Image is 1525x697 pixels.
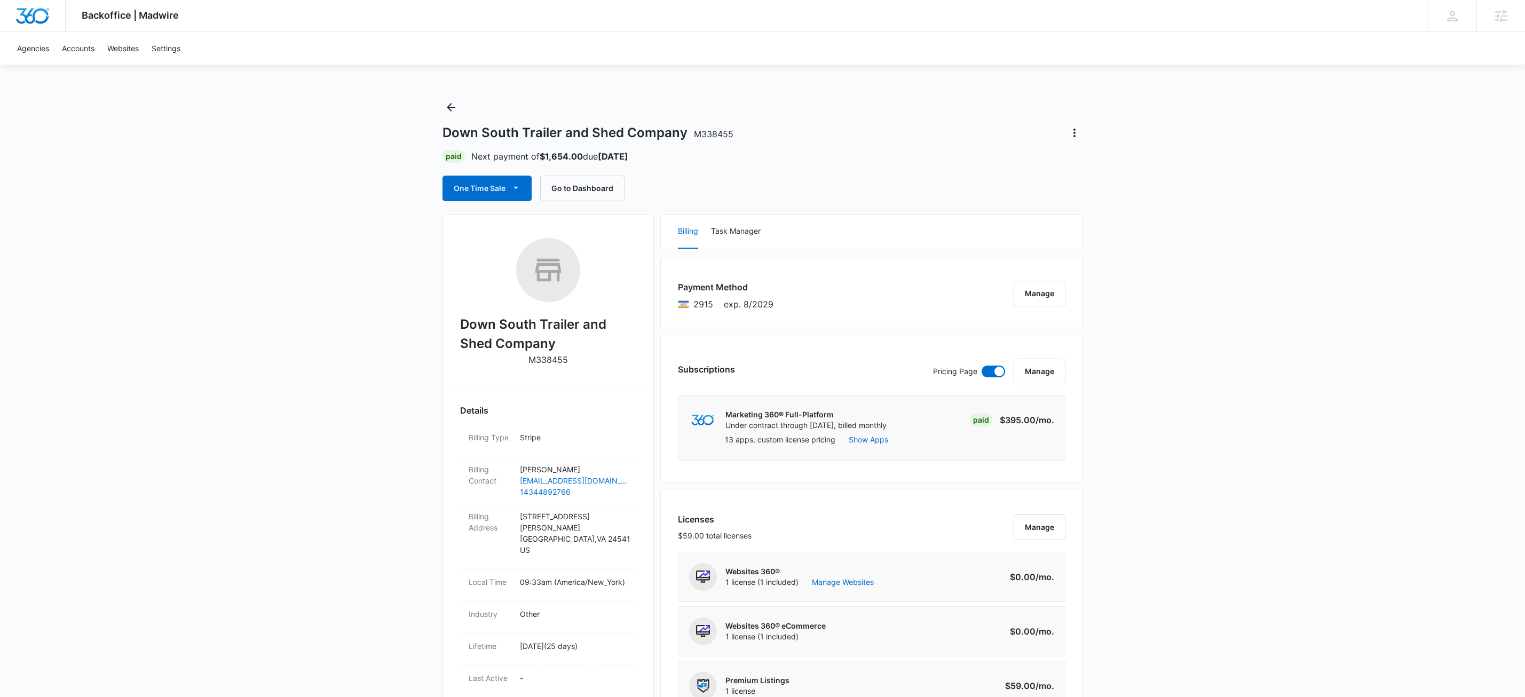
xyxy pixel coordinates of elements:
[11,32,56,65] a: Agencies
[849,434,888,445] button: Show Apps
[1036,680,1054,691] span: /mo.
[469,464,511,486] dt: Billing Contact
[469,640,511,652] dt: Lifetime
[1066,124,1083,141] button: Actions
[724,298,773,311] span: exp. 8/2029
[443,99,460,116] button: Back
[520,672,628,684] p: -
[460,404,488,417] span: Details
[691,415,714,426] img: marketing360Logo
[469,672,511,684] dt: Last Active
[678,363,735,376] h3: Subscriptions
[678,513,752,526] h3: Licenses
[460,425,636,457] div: Billing TypeStripe
[1014,514,1065,540] button: Manage
[540,151,583,162] strong: $1,654.00
[725,434,835,445] p: 13 apps, custom license pricing
[540,176,625,201] button: Go to Dashboard
[598,151,628,162] strong: [DATE]
[469,608,511,620] dt: Industry
[469,576,511,588] dt: Local Time
[56,32,101,65] a: Accounts
[725,409,887,420] p: Marketing 360® Full-Platform
[678,530,752,541] p: $59.00 total licenses
[520,640,628,652] p: [DATE] ( 25 days )
[1014,359,1065,384] button: Manage
[82,10,179,21] span: Backoffice | Madwire
[460,602,636,634] div: IndustryOther
[711,215,761,249] button: Task Manager
[970,414,992,426] div: Paid
[101,32,145,65] a: Websites
[933,366,977,377] p: Pricing Page
[460,570,636,602] div: Local Time09:33am (America/New_York)
[725,621,826,631] p: Websites 360® eCommerce
[520,475,628,486] a: [EMAIL_ADDRESS][DOMAIN_NAME]
[443,176,532,201] button: One Time Sale
[725,675,789,686] p: Premium Listings
[678,215,698,249] button: Billing
[528,353,568,366] p: M338455
[1036,626,1054,637] span: /mo.
[725,577,874,588] span: 1 license (1 included)
[520,432,628,443] p: Stripe
[443,125,733,141] h1: Down South Trailer and Shed Company
[469,511,511,533] dt: Billing Address
[520,576,628,588] p: 09:33am ( America/New_York )
[469,432,511,443] dt: Billing Type
[460,457,636,504] div: Billing Contact[PERSON_NAME][EMAIL_ADDRESS][DOMAIN_NAME]14344892766
[1014,281,1065,306] button: Manage
[725,420,887,431] p: Under contract through [DATE], billed monthly
[520,608,628,620] p: Other
[1036,415,1054,425] span: /mo.
[1036,572,1054,582] span: /mo.
[520,511,628,556] p: [STREET_ADDRESS][PERSON_NAME] [GEOGRAPHIC_DATA] , VA 24541 US
[1004,571,1054,583] p: $0.00
[520,486,628,497] a: 14344892766
[471,150,628,163] p: Next payment of due
[812,577,874,588] a: Manage Websites
[460,634,636,666] div: Lifetime[DATE](25 days)
[678,281,773,294] h3: Payment Method
[725,566,874,577] p: Websites 360®
[520,464,628,475] p: [PERSON_NAME]
[694,129,733,139] span: M338455
[725,631,826,642] span: 1 license (1 included)
[460,315,636,353] h2: Down South Trailer and Shed Company
[145,32,187,65] a: Settings
[443,150,465,163] div: Paid
[1004,625,1054,638] p: $0.00
[1000,414,1054,426] p: $395.00
[725,686,789,696] span: 1 license
[693,298,713,311] span: Visa ending with
[460,504,636,570] div: Billing Address[STREET_ADDRESS][PERSON_NAME][GEOGRAPHIC_DATA],VA 24541US
[1004,679,1054,692] p: $59.00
